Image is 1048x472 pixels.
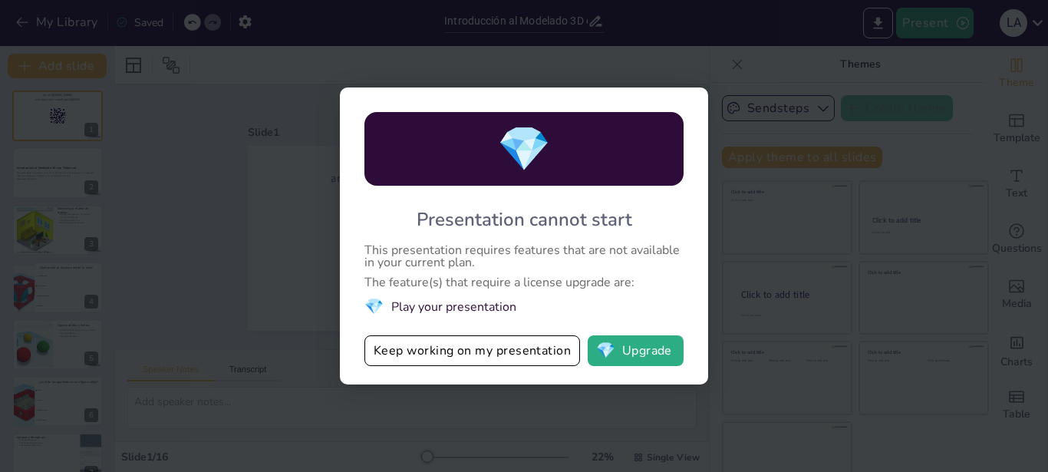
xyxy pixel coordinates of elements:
[596,343,615,358] span: diamond
[364,276,684,289] div: The feature(s) that require a license upgrade are:
[364,335,580,366] button: Keep working on my presentation
[364,296,384,317] span: diamond
[364,296,684,317] li: Play your presentation
[497,120,551,179] span: diamond
[417,207,632,232] div: Presentation cannot start
[364,244,684,269] div: This presentation requires features that are not available in your current plan.
[588,335,684,366] button: diamondUpgrade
